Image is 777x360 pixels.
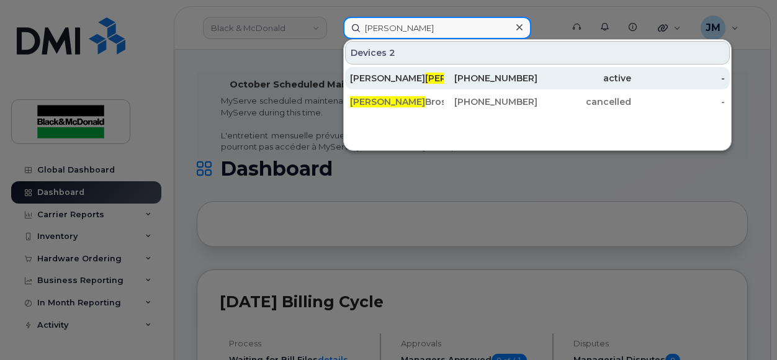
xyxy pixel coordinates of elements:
div: Brossard [350,96,444,108]
div: [PERSON_NAME] [350,72,444,84]
div: [PHONE_NUMBER] [444,72,537,84]
div: - [631,96,725,108]
div: - [631,72,725,84]
a: [PERSON_NAME]Brossard[PHONE_NUMBER]cancelled- [345,91,730,113]
div: cancelled [537,96,631,108]
a: [PERSON_NAME][PERSON_NAME][PHONE_NUMBER]active- [345,67,730,89]
div: active [537,72,631,84]
div: [PHONE_NUMBER] [444,96,537,108]
div: Devices [345,41,730,65]
span: [PERSON_NAME] [350,96,425,107]
span: 2 [389,47,395,59]
span: [PERSON_NAME] [425,73,500,84]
